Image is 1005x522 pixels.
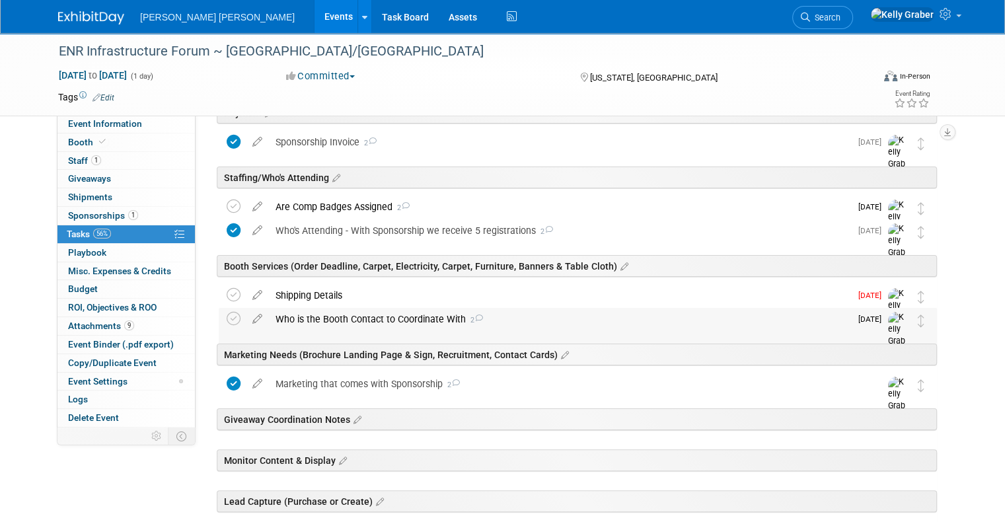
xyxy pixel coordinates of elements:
div: Shipping Details [269,284,850,307]
a: Logs [57,391,195,408]
span: 9 [124,320,134,330]
a: Giveaways [57,170,195,188]
a: Edit sections [617,259,628,272]
div: Marketing Needs (Brochure Landing Page & Sign, Recruitment, Contact Cards) [217,344,937,365]
div: Sponsorship Invoice [269,131,850,153]
i: Move task [918,226,924,239]
td: Toggle Event Tabs [168,428,196,445]
div: Lead Capture (Purchase or Create) [217,490,937,512]
span: Giveaways [68,173,111,184]
span: Logs [68,394,88,404]
div: Booth Services (Order Deadline, Carpet, Electricity, Carpet, Furniture, Banners & Table Cloth) [217,255,937,277]
div: Staffing/Who's Attending [217,167,937,188]
a: edit [246,136,269,148]
div: Are Comp Badges Assigned [269,196,850,218]
a: Edit sections [262,106,273,119]
div: Marketing that comes with Sponsorship [269,373,862,395]
a: Event Settings [57,373,195,391]
a: Edit sections [558,348,569,361]
span: [DATE] [DATE] [58,69,128,81]
a: Staff1 [57,152,195,170]
a: edit [246,289,269,301]
a: edit [246,225,269,237]
a: Tasks56% [57,225,195,243]
img: Kelly Graber [888,288,908,335]
a: Edit sections [373,494,384,507]
a: Sponsorships1 [57,207,195,225]
a: edit [246,378,269,390]
a: Edit sections [336,453,347,466]
a: Booth [57,133,195,151]
span: Copy/Duplicate Event [68,357,157,368]
img: Kelly Graber [870,7,934,22]
span: Event Binder (.pdf export) [68,339,174,350]
span: Attachments [68,320,134,331]
a: Event Information [57,115,195,133]
span: Shipments [68,192,112,202]
a: Playbook [57,244,195,262]
span: Tasks [67,229,111,239]
div: In-Person [899,71,930,81]
span: 2 [359,139,377,147]
a: Attachments9 [57,317,195,335]
button: Committed [281,69,360,83]
a: Edit sections [329,170,340,184]
td: Personalize Event Tab Strip [145,428,168,445]
span: ROI, Objectives & ROO [68,302,157,313]
span: Budget [68,283,98,294]
a: Shipments [57,188,195,206]
a: ROI, Objectives & ROO [57,299,195,317]
i: Booth reservation complete [99,138,106,145]
a: Edit sections [350,412,361,426]
span: Search [810,13,840,22]
span: Misc. Expenses & Credits [68,266,171,276]
span: 1 [128,210,138,220]
span: 1 [91,155,101,165]
img: Format-Inperson.png [884,71,897,81]
span: Modified Layout [179,379,183,383]
div: ENR Infrastructure Forum ~ [GEOGRAPHIC_DATA]/[GEOGRAPHIC_DATA] [54,40,856,63]
span: Sponsorships [68,210,138,221]
span: Playbook [68,247,106,258]
span: [PERSON_NAME] [PERSON_NAME] [140,12,295,22]
i: Move task [918,202,924,215]
div: Who is the Booth Contact to Coordinate With [269,308,850,330]
i: Move task [918,137,924,150]
span: [US_STATE], [GEOGRAPHIC_DATA] [590,73,718,83]
a: Search [792,6,853,29]
span: to [87,70,99,81]
span: 56% [93,229,111,239]
span: (1 day) [130,72,153,81]
img: ExhibitDay [58,11,124,24]
span: [DATE] [858,137,888,147]
img: Kelly Graber [888,377,908,424]
a: edit [246,313,269,325]
span: [DATE] [858,226,888,235]
span: 2 [536,227,553,236]
i: Move task [918,379,924,392]
span: [DATE] [858,202,888,211]
img: Kelly Graber [888,135,908,182]
span: 2 [443,381,460,389]
i: Move task [918,291,924,303]
div: Event Format [801,69,930,89]
span: Staff [68,155,101,166]
a: Budget [57,280,195,298]
span: Booth [68,137,108,147]
span: 2 [392,204,410,212]
a: edit [246,201,269,213]
img: Kelly Graber [888,312,908,359]
span: Delete Event [68,412,119,423]
div: Event Rating [894,91,930,97]
img: Kelly Graber [888,200,908,246]
a: Delete Event [57,409,195,427]
span: [DATE] [858,315,888,324]
a: Edit [93,93,114,102]
span: Event Information [68,118,142,129]
div: Monitor Content & Display [217,449,937,471]
span: Event Settings [68,376,128,387]
a: Event Binder (.pdf export) [57,336,195,354]
a: Misc. Expenses & Credits [57,262,195,280]
a: Copy/Duplicate Event [57,354,195,372]
span: 2 [466,316,483,324]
